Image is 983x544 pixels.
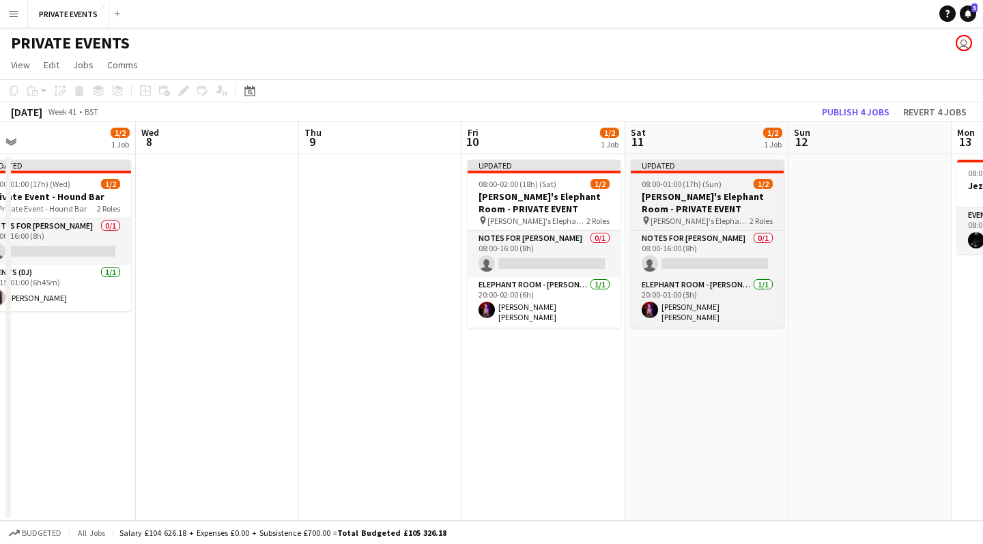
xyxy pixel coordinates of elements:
span: 1/2 [111,128,130,138]
h1: PRIVATE EVENTS [11,33,130,53]
span: 1/2 [101,179,120,189]
span: Sat [631,126,646,139]
span: 8 [139,134,159,149]
div: BST [85,106,98,117]
a: Comms [102,56,143,74]
span: 08:00-02:00 (18h) (Sat) [479,179,556,189]
span: Comms [107,59,138,71]
a: Jobs [68,56,99,74]
span: [PERSON_NAME]'s Elephant Room - PRIVATE EVENT [487,216,586,226]
span: Thu [304,126,322,139]
span: 3 [971,3,978,12]
app-card-role: ELEPHANT ROOM - [PERSON_NAME]'S1/120:00-01:00 (5h)[PERSON_NAME] [PERSON_NAME] [631,277,784,328]
span: Sun [794,126,810,139]
span: Jobs [73,59,94,71]
button: Revert 4 jobs [898,103,972,121]
app-card-role: Notes for [PERSON_NAME]0/108:00-16:00 (8h) [468,231,621,277]
a: 3 [960,5,976,22]
app-card-role: Notes for [PERSON_NAME]0/108:00-16:00 (8h) [631,231,784,277]
span: Fri [468,126,479,139]
span: 9 [302,134,322,149]
div: 1 Job [764,139,782,149]
span: 1/2 [763,128,782,138]
app-job-card: Updated08:00-01:00 (17h) (Sun)1/2[PERSON_NAME]'s Elephant Room - PRIVATE EVENT [PERSON_NAME]'s El... [631,160,784,328]
app-job-card: Updated08:00-02:00 (18h) (Sat)1/2[PERSON_NAME]'s Elephant Room - PRIVATE EVENT [PERSON_NAME]'s El... [468,160,621,328]
span: Week 41 [45,106,79,117]
span: 2 Roles [586,216,610,226]
span: 1/2 [754,179,773,189]
span: 1/2 [600,128,619,138]
span: Total Budgeted £105 326.18 [337,528,446,538]
span: 2 Roles [750,216,773,226]
span: 10 [466,134,479,149]
div: [DATE] [11,105,42,119]
a: View [5,56,35,74]
span: 08:00-01:00 (17h) (Sun) [642,179,722,189]
span: Wed [141,126,159,139]
span: 1/2 [590,179,610,189]
span: Budgeted [22,528,61,538]
span: All jobs [75,528,108,538]
button: PRIVATE EVENTS [28,1,109,27]
span: 11 [629,134,646,149]
app-card-role: ELEPHANT ROOM - [PERSON_NAME]'S1/120:00-02:00 (6h)[PERSON_NAME] [PERSON_NAME] [468,277,621,328]
div: Salary £104 626.18 + Expenses £0.00 + Subsistence £700.00 = [119,528,446,538]
span: Mon [957,126,975,139]
a: Edit [38,56,65,74]
h3: [PERSON_NAME]'s Elephant Room - PRIVATE EVENT [631,190,784,215]
span: [PERSON_NAME]'s Elephant Room - PRIVATE EVENT [651,216,750,226]
app-user-avatar: Katie Farrow [956,35,972,51]
div: Updated [468,160,621,171]
span: 12 [792,134,810,149]
span: View [11,59,30,71]
button: Budgeted [7,526,63,541]
div: 1 Job [601,139,618,149]
button: Publish 4 jobs [816,103,895,121]
span: Edit [44,59,59,71]
div: 1 Job [111,139,129,149]
span: 2 Roles [97,203,120,214]
div: Updated [631,160,784,171]
h3: [PERSON_NAME]'s Elephant Room - PRIVATE EVENT [468,190,621,215]
span: 13 [955,134,975,149]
